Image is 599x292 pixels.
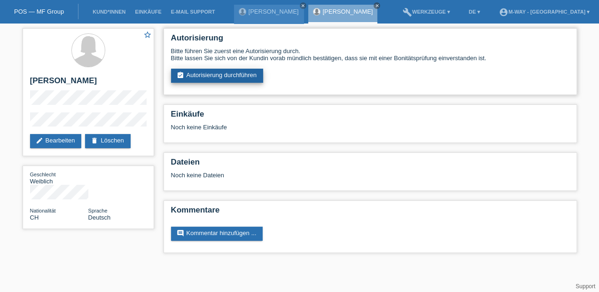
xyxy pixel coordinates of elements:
[171,110,569,124] h2: Einkäufe
[30,208,56,213] span: Nationalität
[171,69,264,83] a: assignment_turned_inAutorisierung durchführen
[464,9,485,15] a: DE ▾
[30,172,56,177] span: Geschlecht
[300,2,306,9] a: close
[91,137,98,144] i: delete
[499,8,508,17] i: account_circle
[85,134,130,148] a: deleteLöschen
[494,9,594,15] a: account_circlem-way - [GEOGRAPHIC_DATA] ▾
[171,227,263,241] a: commentKommentar hinzufügen ...
[576,283,595,290] a: Support
[30,214,39,221] span: Schweiz
[171,124,569,138] div: Noch keine Einkäufe
[171,172,458,179] div: Noch keine Dateien
[373,2,380,9] a: close
[30,76,147,90] h2: [PERSON_NAME]
[171,47,569,62] div: Bitte führen Sie zuerst eine Autorisierung durch. Bitte lassen Sie sich von der Kundin vorab münd...
[171,158,569,172] h2: Dateien
[301,3,305,8] i: close
[171,33,569,47] h2: Autorisierung
[143,31,152,39] i: star_border
[171,205,569,220] h2: Kommentare
[88,214,111,221] span: Deutsch
[88,208,108,213] span: Sprache
[30,134,82,148] a: editBearbeiten
[249,8,299,15] a: [PERSON_NAME]
[398,9,455,15] a: buildWerkzeuge ▾
[177,71,184,79] i: assignment_turned_in
[30,171,88,185] div: Weiblich
[130,9,166,15] a: Einkäufe
[143,31,152,40] a: star_border
[177,229,184,237] i: comment
[403,8,412,17] i: build
[14,8,64,15] a: POS — MF Group
[88,9,130,15] a: Kund*innen
[36,137,43,144] i: edit
[323,8,373,15] a: [PERSON_NAME]
[166,9,220,15] a: E-Mail Support
[374,3,379,8] i: close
